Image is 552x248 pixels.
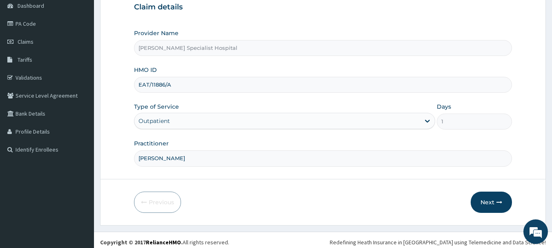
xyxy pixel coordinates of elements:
span: Claims [18,38,34,45]
span: Dashboard [18,2,44,9]
a: RelianceHMO [146,239,181,246]
div: Chat with us now [42,46,137,56]
span: Tariffs [18,56,32,63]
div: Minimize live chat window [134,4,154,24]
h3: Claim details [134,3,512,12]
input: Enter HMO ID [134,77,512,93]
label: Type of Service [134,103,179,111]
input: Enter Name [134,150,512,166]
textarea: Type your message and hit 'Enter' [4,163,156,192]
img: d_794563401_company_1708531726252_794563401 [15,41,33,61]
label: Days [437,103,451,111]
label: Provider Name [134,29,179,37]
button: Next [471,192,512,213]
span: We're online! [47,73,113,155]
div: Redefining Heath Insurance in [GEOGRAPHIC_DATA] using Telemedicine and Data Science! [330,238,546,246]
label: Practitioner [134,139,169,147]
label: HMO ID [134,66,157,74]
div: Outpatient [139,117,170,125]
strong: Copyright © 2017 . [100,239,183,246]
button: Previous [134,192,181,213]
